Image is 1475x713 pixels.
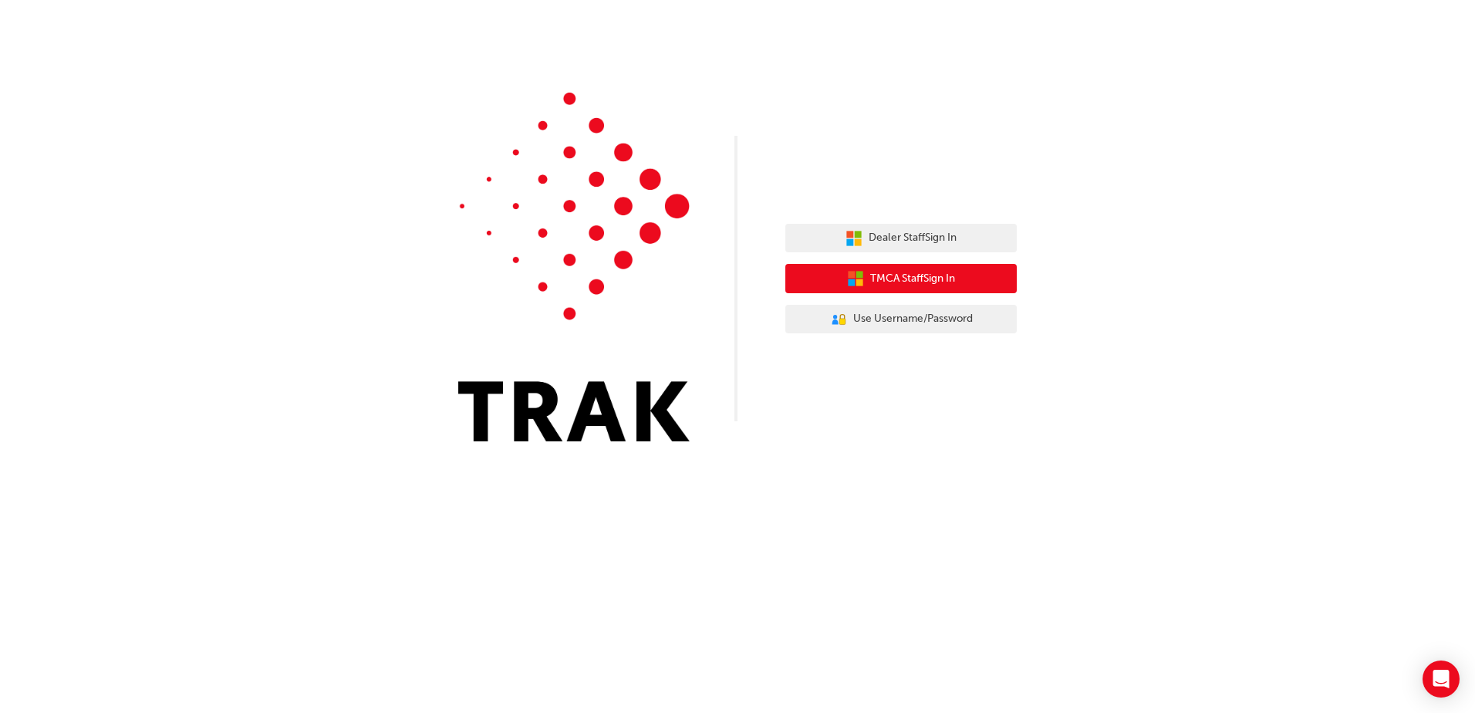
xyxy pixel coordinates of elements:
span: TMCA Staff Sign In [870,270,955,288]
button: Use Username/Password [785,305,1017,334]
img: Trak [458,93,690,441]
button: TMCA StaffSign In [785,264,1017,293]
div: Open Intercom Messenger [1423,661,1460,698]
span: Dealer Staff Sign In [869,229,957,247]
span: Use Username/Password [853,310,973,328]
button: Dealer StaffSign In [785,224,1017,253]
